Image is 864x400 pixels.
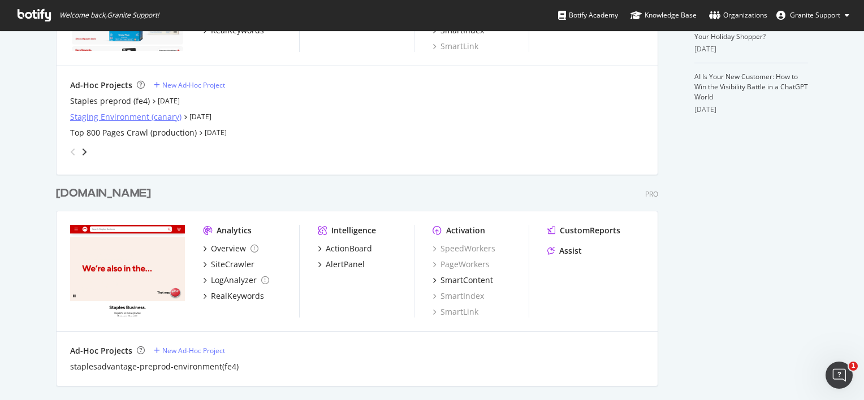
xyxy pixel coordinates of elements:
[211,290,264,302] div: RealKeywords
[826,362,853,389] iframe: Intercom live chat
[326,243,372,254] div: ActionBoard
[211,275,257,286] div: LogAnalyzer
[446,225,485,236] div: Activation
[70,80,132,91] div: Ad-Hoc Projects
[217,225,252,236] div: Analytics
[694,72,808,102] a: AI Is Your New Customer: How to Win the Visibility Battle in a ChatGPT World
[433,290,484,302] a: SmartIndex
[59,11,159,20] span: Welcome back, Granite Support !
[70,127,197,138] a: Top 800 Pages Crawl (production)
[56,185,155,202] a: [DOMAIN_NAME]
[70,111,182,123] a: Staging Environment (canary)
[154,346,225,355] a: New Ad-Hoc Project
[70,345,132,356] div: Ad-Hoc Projects
[205,128,227,137] a: [DATE]
[70,95,150,107] a: Staples preprod (fe4)
[158,96,180,106] a: [DATE]
[66,143,80,161] div: angle-left
[80,146,88,158] div: angle-right
[560,225,620,236] div: CustomReports
[211,259,254,270] div: SiteCrawler
[694,21,797,41] a: What Happens When ChatGPT Is Your Holiday Shopper?
[203,243,258,254] a: Overview
[203,290,264,302] a: RealKeywords
[189,112,211,121] a: [DATE]
[694,105,808,115] div: [DATE]
[433,243,495,254] a: SpeedWorkers
[56,185,151,202] div: [DOMAIN_NAME]
[211,243,246,254] div: Overview
[203,259,254,270] a: SiteCrawler
[162,346,225,355] div: New Ad-Hoc Project
[559,245,582,256] div: Assist
[645,189,658,199] div: Pro
[849,362,858,371] span: 1
[440,275,493,286] div: SmartContent
[433,259,490,270] a: PageWorkers
[70,225,185,316] img: staplesadvantage.com
[318,243,372,254] a: ActionBoard
[331,225,376,236] div: Intelligence
[767,6,858,24] button: Granite Support
[326,259,365,270] div: AlertPanel
[433,275,493,286] a: SmartContent
[547,225,620,236] a: CustomReports
[162,80,225,90] div: New Ad-Hoc Project
[318,259,365,270] a: AlertPanel
[558,10,618,21] div: Botify Academy
[790,10,840,20] span: Granite Support
[203,275,269,286] a: LogAnalyzer
[70,361,239,372] a: staplesadvantage-preprod-environment(fe4)
[433,306,478,318] a: SmartLink
[433,41,478,52] a: SmartLink
[694,44,808,54] div: [DATE]
[630,10,697,21] div: Knowledge Base
[709,10,767,21] div: Organizations
[547,245,582,256] a: Assist
[154,80,225,90] a: New Ad-Hoc Project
